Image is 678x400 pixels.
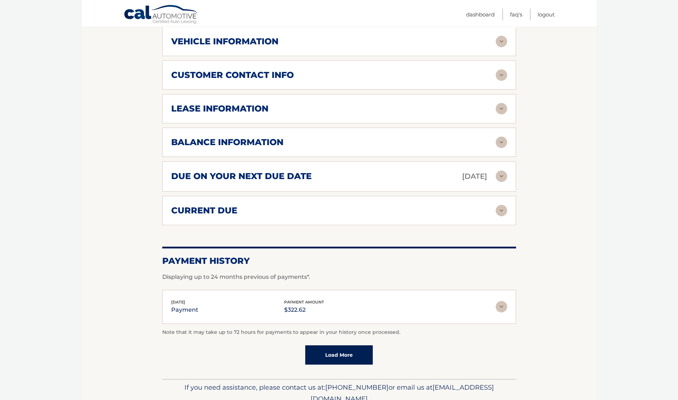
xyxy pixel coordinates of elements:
[325,383,389,391] span: [PHONE_NUMBER]
[510,9,522,20] a: FAQ's
[171,171,312,182] h2: due on your next due date
[171,70,294,80] h2: customer contact info
[496,36,507,47] img: accordion-rest.svg
[171,36,278,47] h2: vehicle information
[466,9,495,20] a: Dashboard
[462,170,487,183] p: [DATE]
[124,5,199,25] a: Cal Automotive
[162,256,516,266] h2: Payment History
[538,9,555,20] a: Logout
[171,137,283,148] h2: balance information
[305,345,373,365] a: Load More
[162,273,516,281] p: Displaying up to 24 months previous of payments*.
[496,137,507,148] img: accordion-rest.svg
[496,69,507,81] img: accordion-rest.svg
[171,103,268,114] h2: lease information
[171,305,198,315] p: payment
[171,205,237,216] h2: current due
[496,171,507,182] img: accordion-rest.svg
[496,205,507,216] img: accordion-rest.svg
[171,300,185,305] span: [DATE]
[284,305,324,315] p: $322.62
[162,328,516,337] p: Note that it may take up to 72 hours for payments to appear in your history once processed.
[284,300,324,305] span: payment amount
[496,301,507,312] img: accordion-rest.svg
[496,103,507,114] img: accordion-rest.svg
